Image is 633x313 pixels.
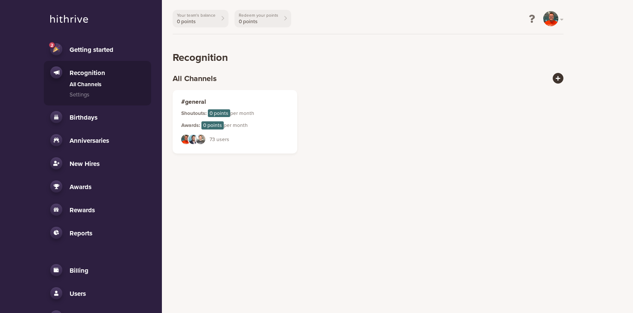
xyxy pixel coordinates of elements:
a: Anniversaries [50,134,145,146]
a: All Channels [70,81,145,89]
a: Settings [70,91,145,99]
span: Rewards [70,206,95,214]
span: 0 points [201,121,224,129]
h2: All Channels [173,74,217,84]
span: New Hires [70,160,100,168]
a: Users [50,287,145,299]
div: per month [181,109,289,117]
a: Rewards [50,204,145,216]
a: Redeem your points0 points [234,10,291,27]
a: #generalShoutouts: 0 pointsper monthAwards: 0 pointsper month73 users [173,90,297,153]
span: 0 points [239,18,278,24]
span: Getting started [70,46,113,54]
h1: Recognition [173,52,228,64]
span: Anniversaries [70,137,109,144]
span: Help [20,6,37,14]
h4: #general [181,99,289,106]
span: Birthdays [70,114,97,121]
a: Reports [50,227,145,239]
span: 0 points [177,18,216,24]
span: Billing [70,267,88,274]
strong: Shoutouts: [181,110,207,116]
span: Reports [70,229,92,237]
a: Billing [50,264,145,276]
img: tada.a1a1420b.png [53,45,60,52]
a: Awards [50,181,145,193]
span: Recognition [70,69,105,77]
strong: Awards: [181,122,200,128]
span: Users [70,290,86,298]
a: Recognition [50,66,145,78]
a: Your team's balance0 points [173,10,228,27]
span: 0 points [208,109,230,117]
div: per month [181,121,289,129]
a: Birthdays [50,111,145,123]
span: Awards [70,183,91,191]
span: 73 users [210,135,229,143]
div: 2 [49,42,55,48]
a: 2Getting started [50,43,145,55]
img: hithrive-logo.9746416d.svg [50,15,88,23]
a: New Hires [50,157,145,169]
